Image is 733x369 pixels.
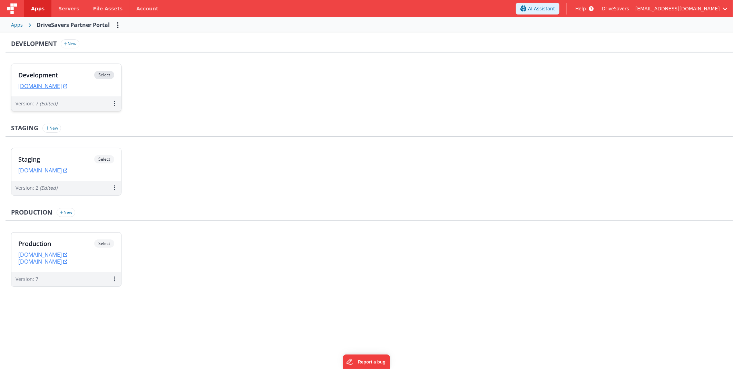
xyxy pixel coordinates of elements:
div: Version: 7 [16,100,57,107]
button: New [57,208,75,217]
span: AI Assistant [528,5,555,12]
h3: Development [18,72,94,78]
button: Options [113,19,124,30]
h3: Production [18,240,94,247]
iframe: Marker.io feedback button [343,354,390,369]
span: (Edited) [40,184,57,191]
button: AI Assistant [516,3,559,15]
span: Servers [58,5,79,12]
span: Select [94,155,114,163]
a: [DOMAIN_NAME] [18,251,67,258]
div: Apps [11,21,23,28]
a: [DOMAIN_NAME] [18,258,67,265]
span: DriveSavers — [602,5,635,12]
a: [DOMAIN_NAME] [18,167,67,174]
div: Version: 2 [16,184,57,191]
span: Apps [31,5,45,12]
button: New [61,39,79,48]
span: Help [575,5,586,12]
div: DriveSavers Partner Portal [37,21,110,29]
a: [DOMAIN_NAME] [18,83,67,89]
h3: Production [11,209,52,216]
button: DriveSavers — [EMAIL_ADDRESS][DOMAIN_NAME] [602,5,727,12]
button: New [42,124,61,133]
div: Version: 7 [16,276,38,283]
span: [EMAIL_ADDRESS][DOMAIN_NAME] [635,5,720,12]
span: (Edited) [40,100,57,107]
h3: Staging [18,156,94,163]
h3: Development [11,40,57,47]
span: Select [94,71,114,79]
span: Select [94,239,114,248]
span: File Assets [93,5,123,12]
h3: Staging [11,125,38,132]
